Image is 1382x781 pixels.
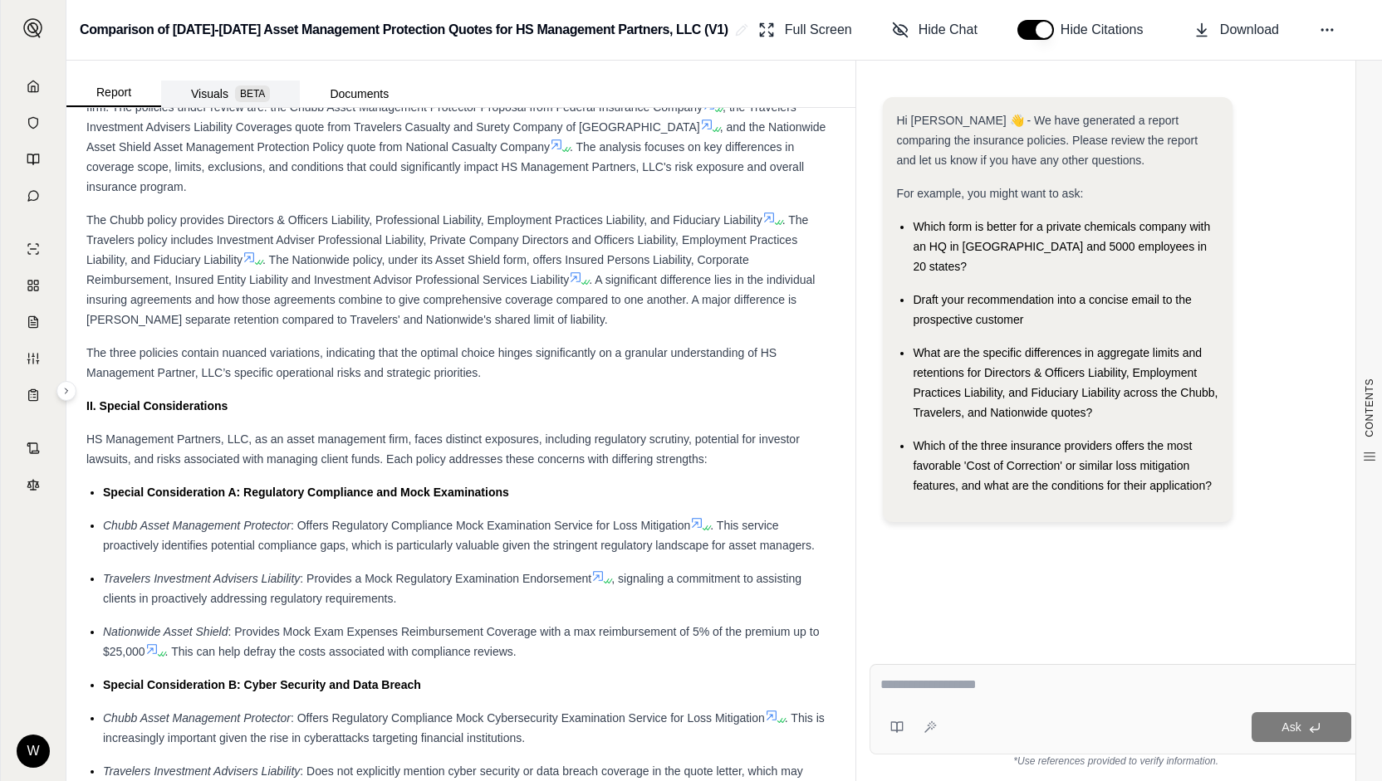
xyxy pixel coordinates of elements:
[103,519,291,532] span: Chubb Asset Management Protector
[103,711,291,725] span: Chubb Asset Management Protector
[86,346,777,379] span: The three policies contain nuanced variations, indicating that the optimal choice hinges signific...
[913,346,1218,419] span: What are the specific differences in aggregate limits and retentions for Directors & Officers Lia...
[17,12,50,45] button: Expand sidebar
[913,293,1191,326] span: Draft your recommendation into a concise email to the prospective customer
[86,140,804,193] span: . The analysis focuses on key differences in coverage scope, limits, exclusions, and conditions t...
[23,18,43,38] img: Expand sidebar
[86,253,749,286] span: . The Nationwide policy, under its Asset Shield form, offers Insured Persons Liability, Corporate...
[161,81,300,107] button: Visuals
[291,711,765,725] span: : Offers Regulatory Compliance Mock Cybersecurity Examination Service for Loss Mitigation
[896,114,1198,167] span: Hi [PERSON_NAME] 👋 - We have generated a report comparing the insurance policies. Please review t...
[103,625,819,658] span: : Provides Mock Exam Expenses Reimbursement Coverage with a max reimbursement of 5% of the premiu...
[870,754,1362,768] div: *Use references provided to verify information.
[1061,20,1154,40] span: Hide Citations
[300,572,591,585] span: : Provides a Mock Regulatory Examination Endorsement
[86,213,808,266] span: . The Travelers policy includes Investment Adviser Professional Liability, Private Company Direct...
[1187,13,1286,46] button: Download
[11,305,56,339] a: Claim Coverage
[103,678,421,691] span: Special Consideration B: Cyber Security and Data Breach
[11,378,56,412] a: Coverage Table
[56,381,76,401] button: Expand sidebar
[11,232,56,266] a: Single Policy
[103,572,300,585] span: Travelers Investment Advisers Liability
[86,213,762,227] span: The Chubb policy provides Directors & Officers Liability, Professional Liability, Employment Prac...
[86,399,228,412] strong: II. Special Considerations
[785,20,852,40] span: Full Screen
[11,106,56,139] a: Documents Vault
[86,432,800,466] span: HS Management Partners, LLC, as an asset management firm, faces distinct exposures, including reg...
[752,13,859,46] button: Full Screen
[919,20,978,40] span: Hide Chat
[11,143,56,176] a: Prompt Library
[80,15,728,45] h2: Comparison of [DATE]-[DATE] Asset Management Protection Quotes for HS Management Partners, LLC (V1)
[300,81,419,107] button: Documents
[291,519,690,532] span: : Offers Regulatory Compliance Mock Examination Service for Loss Mitigation
[103,625,228,638] span: Nationwide Asset Shield
[66,79,161,107] button: Report
[913,220,1210,273] span: Which form is better for a private chemicals company with an HQ in [GEOGRAPHIC_DATA] and 5000 emp...
[896,187,1083,200] span: For example, you might want to ask:
[11,70,56,103] a: Home
[17,735,50,768] div: W
[86,273,815,326] span: . A significant difference lies in the individual insuring agreements and how those agreements co...
[885,13,984,46] button: Hide Chat
[11,179,56,212] a: Chat
[1220,20,1279,40] span: Download
[1282,720,1301,734] span: Ask
[11,342,56,375] a: Custom Report
[11,468,56,501] a: Legal Search Engine
[1252,712,1351,742] button: Ask
[103,486,509,499] span: Special Consideration A: Regulatory Compliance and Mock Examinations
[1363,378,1376,437] span: CONTENTS
[11,432,56,465] a: Contract Analysis
[235,85,270,102] span: BETA
[165,645,517,658] span: . This can help defray the costs associated with compliance reviews.
[103,764,300,778] span: Travelers Investment Advisers Liability
[11,269,56,302] a: Policy Comparisons
[913,439,1212,492] span: Which of the three insurance providers offers the most favorable 'Cost of Correction' or similar ...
